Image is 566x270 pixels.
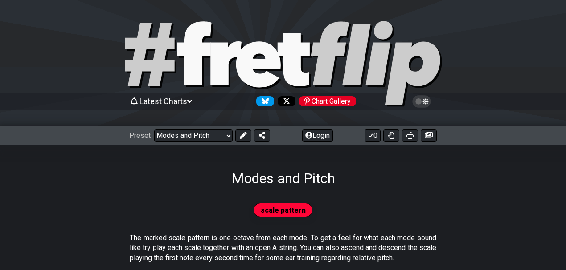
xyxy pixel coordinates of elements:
[417,97,427,105] span: Toggle light / dark theme
[365,129,381,142] button: 0
[299,96,356,106] div: Chart Gallery
[253,96,274,106] a: Follow #fretflip at Bluesky
[274,96,295,106] a: Follow #fretflip at X
[302,129,333,142] button: Login
[383,129,399,142] button: Toggle Dexterity for all fretkits
[129,131,151,140] span: Preset
[130,233,436,263] p: The marked scale pattern is one octave from each mode. To get a feel for what each mode sound lik...
[139,97,187,106] span: Latest Charts
[154,129,233,142] select: Preset
[235,129,251,142] button: Edit Preset
[402,129,418,142] button: Print
[295,96,356,106] a: #fretflip at Pinterest
[421,129,437,142] button: Create image
[231,170,335,187] h1: Modes and Pitch
[254,129,270,142] button: Share Preset
[261,204,306,217] span: scale pattern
